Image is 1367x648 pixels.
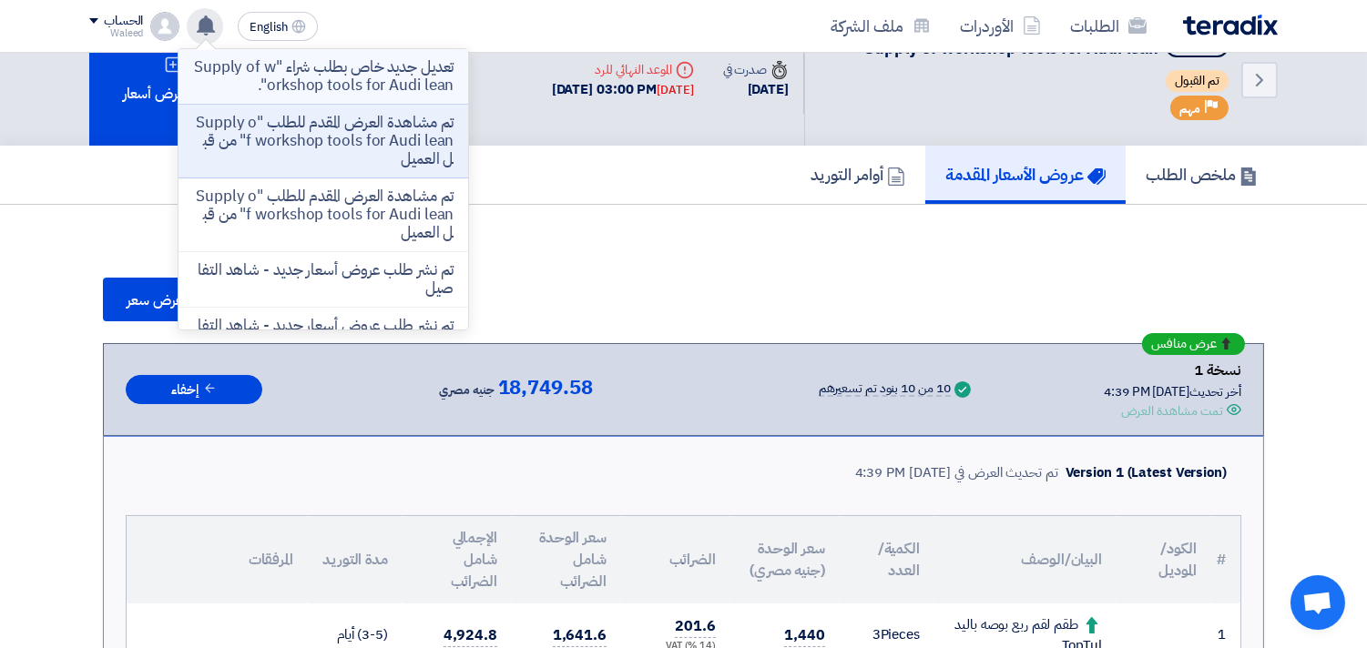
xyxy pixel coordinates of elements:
div: تمت مشاهدة العرض [1121,401,1223,420]
p: تعديل جديد خاص بطلب شراء "Supply of workshop tools for Audi lean". [193,58,454,95]
a: أوامر التوريد [791,146,925,204]
button: تقديم عرض سعر [103,278,264,321]
a: عروض الأسعار المقدمة [925,146,1126,204]
div: Waleed [89,28,143,38]
h5: أوامر التوريد [811,164,905,185]
th: # [1211,516,1240,603]
div: [DATE] [723,79,789,100]
div: أخر تحديث [DATE] 4:39 PM [1104,382,1241,401]
p: تم نشر طلب عروض أسعار جديد - شاهد التفاصيل [193,317,454,353]
img: Teradix logo [1183,15,1278,35]
span: 201.6 [675,615,716,638]
div: 10 من 10 بنود تم تسعيرهم [819,382,951,397]
a: ملخص الطلب [1126,146,1278,204]
th: سعر الوحدة شامل الضرائب [512,516,621,603]
p: تم مشاهدة العرض المقدم للطلب "Supply of workshop tools for Audi lean" من قبل العميل [193,114,454,168]
span: 1,641.6 [553,624,607,647]
button: English [238,12,318,41]
th: الكمية/العدد [840,516,934,603]
span: عرض منافس [1151,338,1217,350]
div: Version 1 (Latest Version) [1066,462,1227,483]
th: سعر الوحدة (جنيه مصري) [730,516,840,603]
span: مهم [1179,100,1200,117]
span: تم القبول [1166,70,1229,92]
div: تقديم عرض أسعار [89,14,253,146]
span: تقديم عرض سعر [127,293,219,308]
div: تم تحديث العرض في [DATE] 4:39 PM [855,462,1058,483]
th: البيان/الوصف [934,516,1117,603]
a: ملف الشركة [816,5,945,47]
div: الحساب [104,14,143,29]
span: 4,924.8 [444,624,497,647]
th: الكود/الموديل [1117,516,1211,603]
p: تم نشر طلب عروض أسعار جديد - شاهد التفاصيل [193,261,454,298]
span: 1,440 [784,624,825,647]
th: المرفقات [127,516,308,603]
a: الطلبات [1056,5,1161,47]
div: #71532 [1175,41,1219,54]
span: 3 [872,624,881,644]
h5: عروض الأسعار المقدمة [945,164,1106,185]
span: 18,749.58 [498,377,593,399]
span: English [250,21,288,34]
th: الضرائب [621,516,730,603]
button: إخفاء [126,375,262,405]
th: مدة التوريد [308,516,403,603]
div: Open chat [1290,575,1345,630]
div: صدرت في [723,60,789,79]
span: جنيه مصري [439,380,494,401]
img: profile_test.png [150,12,179,41]
a: الأوردرات [945,5,1056,47]
div: [DATE] [657,81,693,99]
th: الإجمالي شامل الضرائب [403,516,512,603]
p: تم مشاهدة العرض المقدم للطلب "Supply of workshop tools for Audi lean" من قبل العميل [193,187,454,242]
h5: ملخص الطلب [1146,164,1258,185]
div: [DATE] 03:00 PM [552,79,694,100]
div: الموعد النهائي للرد [552,60,694,79]
div: نسخة 1 [1104,359,1241,382]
